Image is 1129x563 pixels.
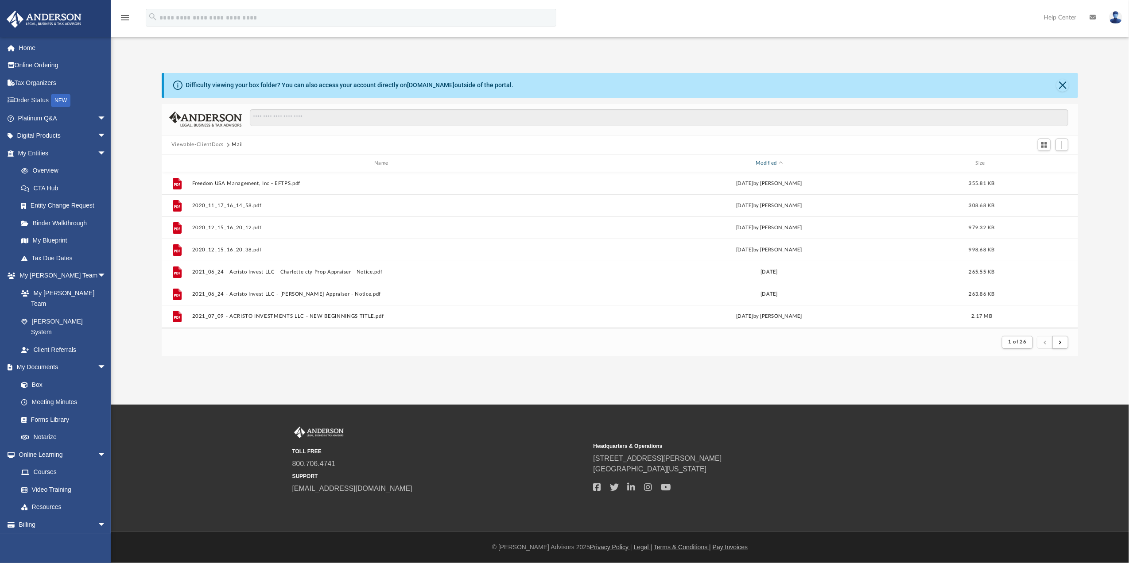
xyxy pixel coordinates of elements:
[969,270,994,274] span: 265.55 KB
[6,74,120,92] a: Tax Organizers
[292,460,336,467] a: 800.706.4741
[12,214,120,232] a: Binder Walkthrough
[12,232,115,250] a: My Blueprint
[232,141,244,149] button: Mail
[148,12,158,22] i: search
[578,180,960,188] div: [DATE] by [PERSON_NAME]
[1109,11,1122,24] img: User Pic
[12,498,115,516] a: Resources
[97,359,115,377] span: arrow_drop_down
[120,12,130,23] i: menu
[12,249,120,267] a: Tax Due Dates
[12,411,111,428] a: Forms Library
[1002,336,1033,348] button: 1 of 26
[590,544,632,551] a: Privacy Policy |
[12,376,111,393] a: Box
[97,109,115,127] span: arrow_drop_down
[6,109,120,127] a: Platinum Q&Aarrow_drop_down
[97,127,115,145] span: arrow_drop_down
[12,481,111,498] a: Video Training
[971,314,992,319] span: 2.17 MB
[192,225,574,231] button: 2020_12_15_16_20_12.pdf
[969,292,994,297] span: 263.86 KB
[6,39,120,57] a: Home
[192,181,574,186] button: Freedom USA Management, Inc - EFTPS.pdf
[12,312,115,341] a: [PERSON_NAME] System
[192,291,574,297] button: 2021_06_24 - Acristo Invest LLC - [PERSON_NAME] Appraiser - Notice.pdf
[634,544,652,551] a: Legal |
[6,516,120,533] a: Billingarrow_drop_down
[97,516,115,534] span: arrow_drop_down
[162,172,1078,328] div: grid
[6,144,120,162] a: My Entitiesarrow_drop_down
[292,427,345,438] img: Anderson Advisors Platinum Portal
[292,485,412,492] a: [EMAIL_ADDRESS][DOMAIN_NAME]
[6,533,120,551] a: Events Calendar
[171,141,224,149] button: Viewable-ClientDocs
[578,159,960,167] div: Modified
[12,197,120,215] a: Entity Change Request
[654,544,711,551] a: Terms & Conditions |
[6,57,120,74] a: Online Ordering
[578,268,960,276] div: [DATE]
[192,203,574,208] button: 2020_11_17_16_14_58.pdf
[51,94,70,107] div: NEW
[1038,139,1051,151] button: Switch to Grid View
[12,463,115,481] a: Courses
[12,428,115,446] a: Notarize
[191,159,574,167] div: Name
[407,81,454,89] a: [DOMAIN_NAME]
[6,359,115,376] a: My Documentsarrow_drop_down
[97,267,115,285] span: arrow_drop_down
[292,472,587,480] small: SUPPORT
[166,159,188,167] div: id
[6,446,115,463] a: Online Learningarrow_drop_down
[1055,139,1069,151] button: Add
[969,181,994,186] span: 355.81 KB
[969,203,994,208] span: 308.68 KB
[594,442,888,450] small: Headquarters & Operations
[12,162,120,180] a: Overview
[1009,339,1027,344] span: 1 of 26
[969,247,994,252] span: 998.68 KB
[12,341,115,359] a: Client Referrals
[713,544,748,551] a: Pay Invoices
[594,465,707,473] a: [GEOGRAPHIC_DATA][US_STATE]
[12,393,115,411] a: Meeting Minutes
[250,109,1068,126] input: Search files and folders
[192,247,574,253] button: 2020_12_15_16_20_38.pdf
[578,202,960,210] div: [DATE] by [PERSON_NAME]
[6,127,120,145] a: Digital Productsarrow_drop_down
[578,312,960,320] div: [DATE] by [PERSON_NAME]
[6,267,115,285] a: My [PERSON_NAME] Teamarrow_drop_down
[6,92,120,110] a: Order StatusNEW
[97,144,115,162] span: arrow_drop_down
[12,179,120,197] a: CTA Hub
[111,543,1129,552] div: © [PERSON_NAME] Advisors 2025
[964,159,999,167] div: Size
[578,290,960,298] div: [DATE]
[192,313,574,319] button: 2021_07_09 - ACRISTO INVESTMENTS LLC - NEW BEGINNINGS TITLE.pdf
[1003,159,1065,167] div: id
[594,455,722,462] a: [STREET_ADDRESS][PERSON_NAME]
[186,81,513,90] div: Difficulty viewing your box folder? You can also access your account directly on outside of the p...
[578,246,960,254] div: [DATE] by [PERSON_NAME]
[97,446,115,464] span: arrow_drop_down
[4,11,84,28] img: Anderson Advisors Platinum Portal
[120,17,130,23] a: menu
[1056,79,1069,92] button: Close
[12,284,111,312] a: My [PERSON_NAME] Team
[192,269,574,275] button: 2021_06_24 - Acristo Invest LLC - Charlotte cty Prop Appraiser - Notice.pdf
[292,447,587,455] small: TOLL FREE
[578,224,960,232] div: [DATE] by [PERSON_NAME]
[969,225,994,230] span: 979.32 KB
